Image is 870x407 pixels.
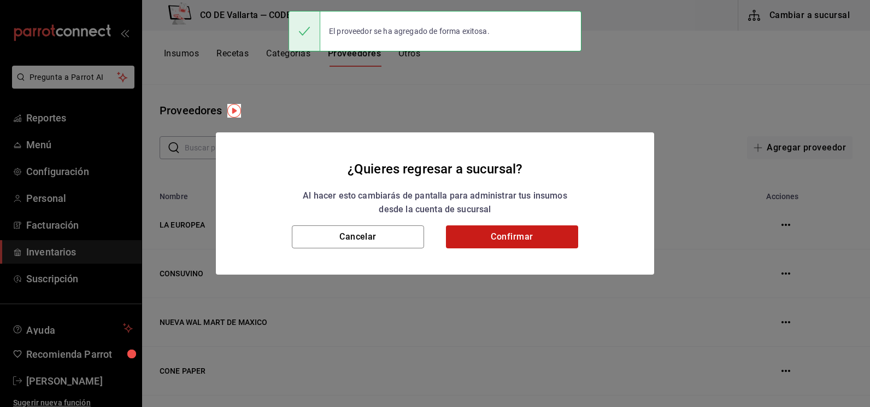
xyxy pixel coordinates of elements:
button: Confirmar [446,225,578,248]
div: Al hacer esto cambiarás de pantalla para administrar tus insumos desde la cuenta de sucursal [229,189,641,217]
img: Tooltip marker [227,104,241,118]
button: Cancelar [292,225,424,248]
div: ¿Quieres regresar a sucursal? [229,159,641,179]
div: El proveedor se ha agregado de forma exitosa. [320,19,498,43]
